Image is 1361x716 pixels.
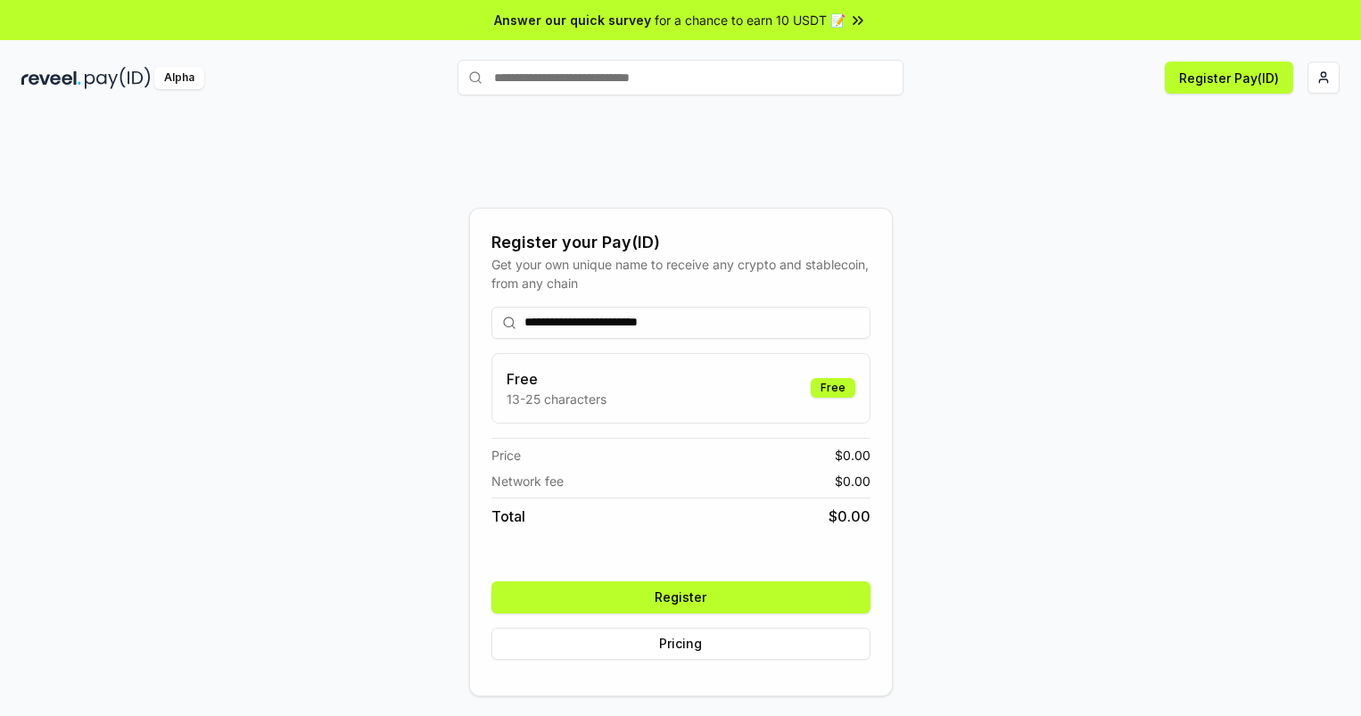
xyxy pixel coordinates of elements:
[507,368,606,390] h3: Free
[491,506,525,527] span: Total
[85,67,151,89] img: pay_id
[494,11,651,29] span: Answer our quick survey
[491,581,870,613] button: Register
[21,67,81,89] img: reveel_dark
[491,230,870,255] div: Register your Pay(ID)
[835,472,870,490] span: $ 0.00
[507,390,606,408] p: 13-25 characters
[491,255,870,292] div: Get your own unique name to receive any crypto and stablecoin, from any chain
[491,628,870,660] button: Pricing
[811,378,855,398] div: Free
[829,506,870,527] span: $ 0.00
[491,472,564,490] span: Network fee
[154,67,204,89] div: Alpha
[491,446,521,465] span: Price
[655,11,845,29] span: for a chance to earn 10 USDT 📝
[835,446,870,465] span: $ 0.00
[1165,62,1293,94] button: Register Pay(ID)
